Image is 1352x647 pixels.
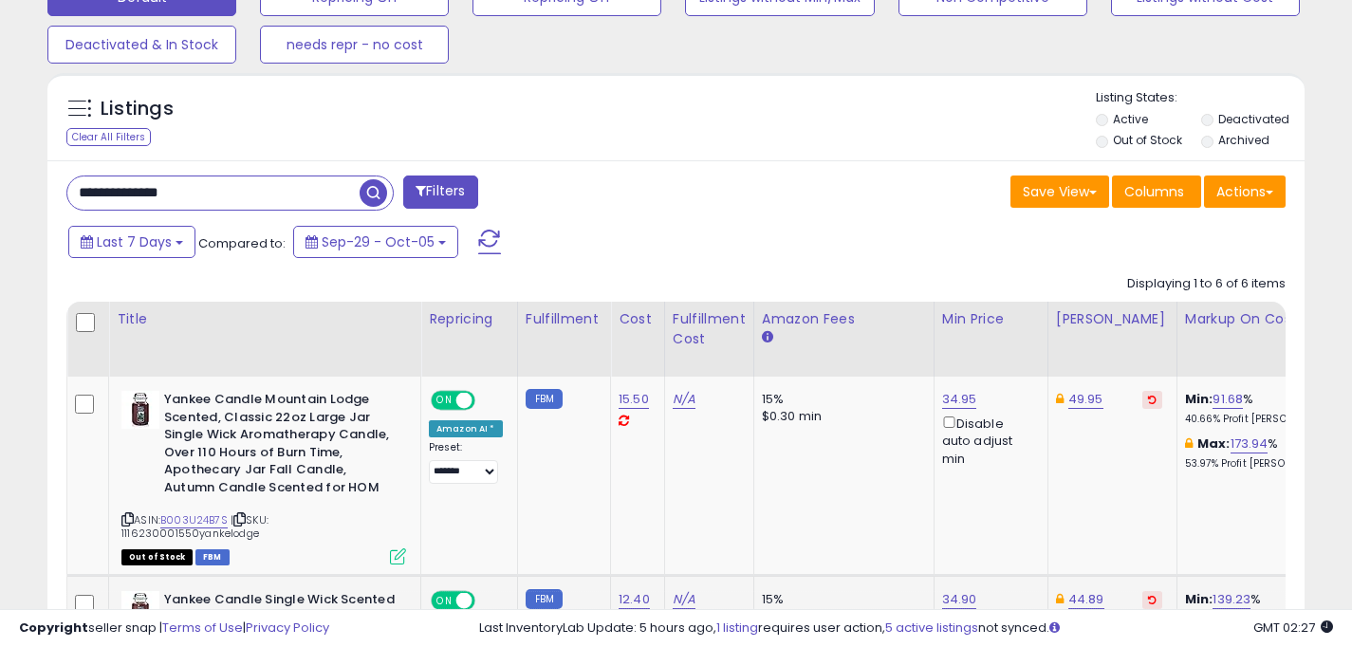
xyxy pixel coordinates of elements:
span: | SKU: 1116230001550yankelodge [121,512,269,541]
a: 173.94 [1231,434,1269,453]
a: B003U24B7S [160,512,228,528]
div: Amazon AI * [429,420,503,437]
div: % [1185,391,1343,426]
button: Filters [403,176,477,209]
a: 49.95 [1068,390,1103,409]
small: FBM [526,389,563,409]
div: Clear All Filters [66,128,151,146]
b: Yankee Candle Mountain Lodge Scented, Classic 22oz Large Jar Single Wick Aromatherapy Candle, Ove... [164,391,395,501]
div: 15% [762,391,919,408]
h5: Listings [101,96,174,122]
img: 513dWY9gVWL._SL40_.jpg [121,391,159,429]
button: needs repr - no cost [260,26,449,64]
div: Preset: [429,441,503,484]
div: Markup on Cost [1185,309,1349,329]
a: 34.95 [942,390,977,409]
small: FBM [526,589,563,609]
div: Fulfillment [526,309,602,329]
span: OFF [472,393,503,409]
a: N/A [673,390,695,409]
p: 53.97% Profit [PERSON_NAME] [1185,457,1343,471]
a: Privacy Policy [246,619,329,637]
span: ON [433,393,456,409]
label: Active [1113,111,1148,127]
div: ASIN: [121,391,406,563]
div: Last InventoryLab Update: 5 hours ago, requires user action, not synced. [479,619,1333,638]
strong: Copyright [19,619,88,637]
label: Out of Stock [1113,132,1182,148]
a: Terms of Use [162,619,243,637]
span: Sep-29 - Oct-05 [322,232,435,251]
a: 1 listing [716,619,758,637]
p: 40.66% Profit [PERSON_NAME] [1185,413,1343,426]
span: All listings that are currently out of stock and unavailable for purchase on Amazon [121,549,193,565]
p: Listing States: [1096,89,1305,107]
a: 5 active listings [885,619,978,637]
button: Save View [1010,176,1109,208]
div: Min Price [942,309,1040,329]
div: Cost [619,309,657,329]
div: $0.30 min [762,408,919,425]
button: Columns [1112,176,1201,208]
div: Displaying 1 to 6 of 6 items [1127,275,1286,293]
button: Last 7 Days [68,226,195,258]
a: 91.68 [1213,390,1243,409]
div: seller snap | | [19,619,329,638]
b: Max: [1197,434,1231,453]
div: Disable auto adjust min [942,413,1033,468]
div: Amazon Fees [762,309,926,329]
div: Repricing [429,309,509,329]
div: Fulfillment Cost [673,309,746,349]
button: Deactivated & In Stock [47,26,236,64]
span: Compared to: [198,234,286,252]
div: % [1185,435,1343,471]
button: Sep-29 - Oct-05 [293,226,458,258]
div: [PERSON_NAME] [1056,309,1169,329]
span: Columns [1124,182,1184,201]
label: Archived [1218,132,1269,148]
button: Actions [1204,176,1286,208]
span: 2025-10-13 02:27 GMT [1253,619,1333,637]
span: FBM [195,549,230,565]
small: Amazon Fees. [762,329,773,346]
div: Title [117,309,413,329]
label: Deactivated [1218,111,1289,127]
a: 15.50 [619,390,649,409]
b: Min: [1185,390,1213,408]
span: Last 7 Days [97,232,172,251]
